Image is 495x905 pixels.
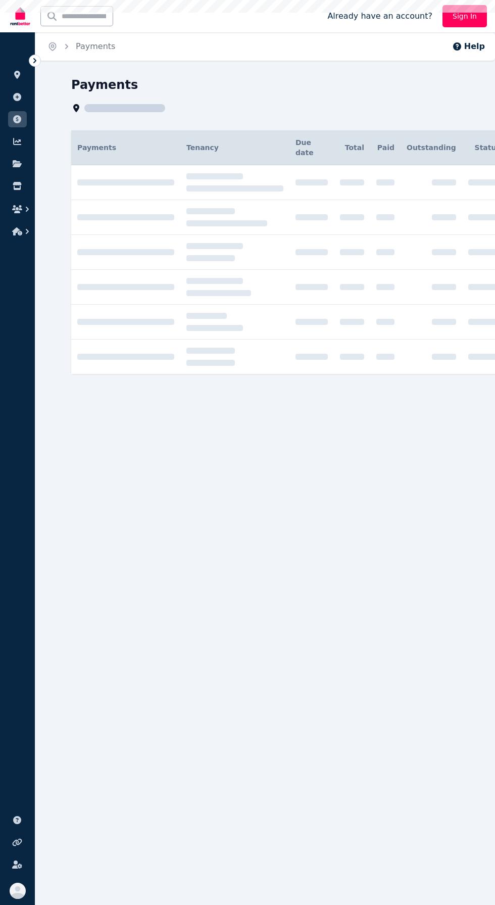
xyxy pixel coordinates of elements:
[401,130,462,165] th: Outstanding
[442,5,487,27] a: Sign In
[71,77,138,93] h1: Payments
[8,4,32,29] img: RentBetter
[35,32,127,61] nav: Breadcrumb
[327,10,432,22] span: Already have an account?
[334,130,370,165] th: Total
[370,130,401,165] th: Paid
[452,40,485,53] button: Help
[76,41,115,51] a: Payments
[180,130,289,165] th: Tenancy
[289,130,334,165] th: Due date
[77,144,116,152] span: Payments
